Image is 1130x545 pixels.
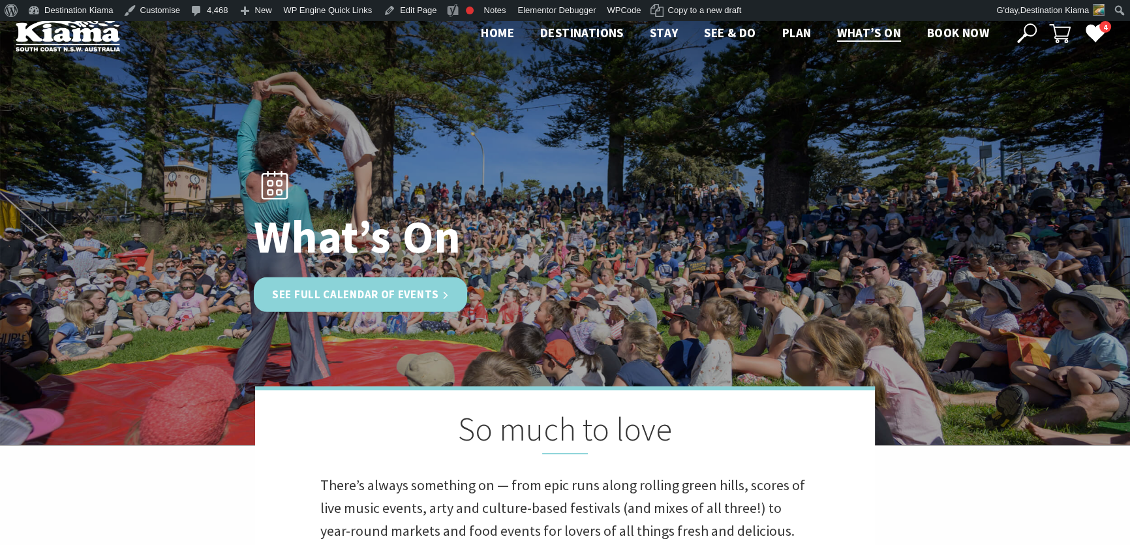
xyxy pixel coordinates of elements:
div: Focus keyphrase not set [466,7,474,14]
span: What’s On [837,25,901,40]
img: Untitled-design-1-150x150.jpg [1093,4,1105,16]
span: Plan [782,25,812,40]
a: See Full Calendar of Events [254,277,467,312]
a: 4 [1085,23,1105,42]
span: Stay [650,25,679,40]
nav: Main Menu [468,23,1002,44]
span: 4 [1099,21,1111,33]
h2: So much to love [320,410,810,454]
span: See & Do [704,25,756,40]
h1: What’s On [254,211,622,262]
span: Destination Kiama [1020,5,1090,15]
span: Home [481,25,514,40]
span: Book now [927,25,989,40]
span: Destinations [540,25,624,40]
img: Kiama Logo [16,16,120,52]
